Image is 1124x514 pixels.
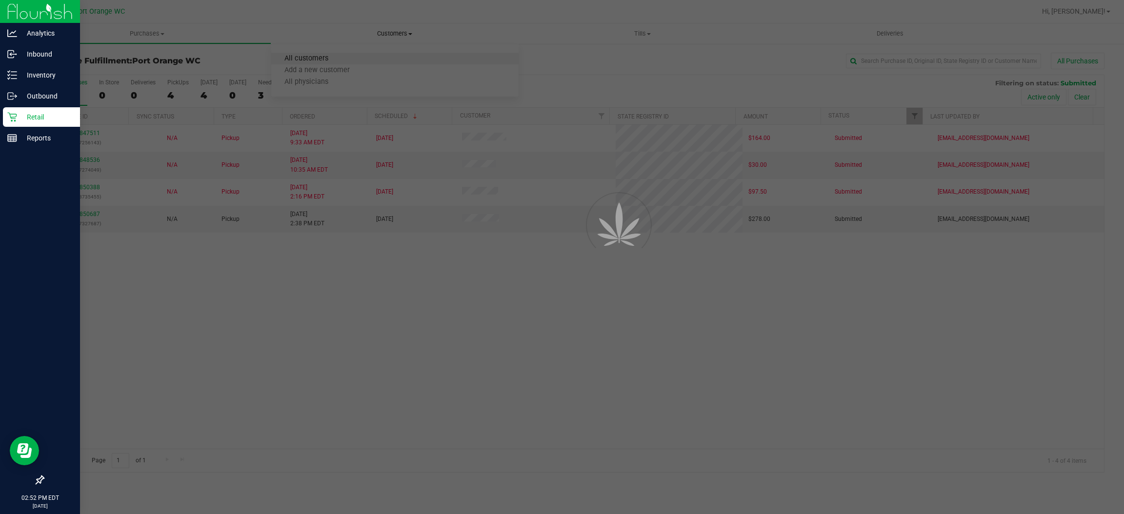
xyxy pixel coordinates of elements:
[4,494,76,502] p: 02:52 PM EDT
[7,70,17,80] inline-svg: Inventory
[17,27,76,39] p: Analytics
[17,90,76,102] p: Outbound
[17,69,76,81] p: Inventory
[17,111,76,123] p: Retail
[17,48,76,60] p: Inbound
[7,49,17,59] inline-svg: Inbound
[4,502,76,510] p: [DATE]
[10,436,39,465] iframe: Resource center
[7,112,17,122] inline-svg: Retail
[7,91,17,101] inline-svg: Outbound
[7,133,17,143] inline-svg: Reports
[7,28,17,38] inline-svg: Analytics
[17,132,76,144] p: Reports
